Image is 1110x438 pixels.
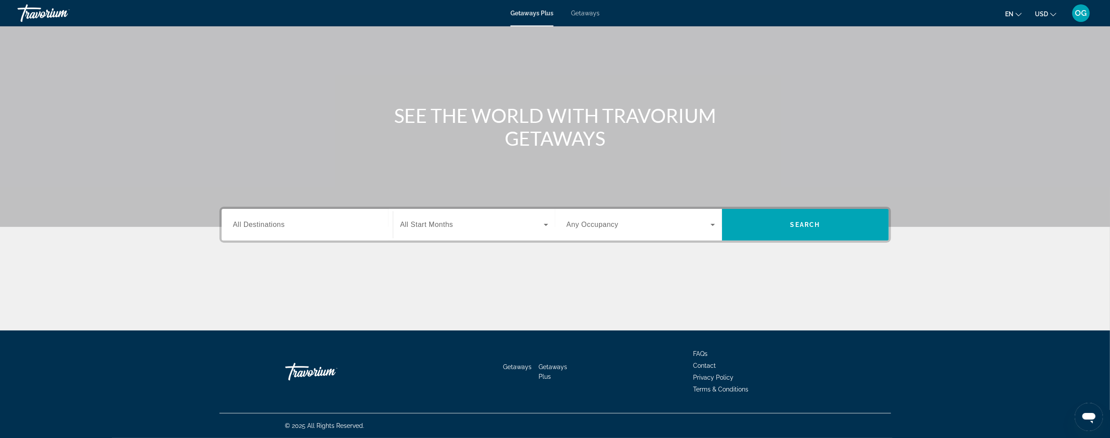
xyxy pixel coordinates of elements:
a: Go Home [285,359,373,385]
button: Search [722,209,889,241]
span: Search [790,221,820,228]
a: Travorium [18,2,105,25]
a: Getaways [571,10,600,17]
span: OG [1075,9,1087,18]
h1: SEE THE WORLD WITH TRAVORIUM GETAWAYS [391,104,720,150]
iframe: Button to launch messaging window [1075,403,1103,431]
a: Getaways [503,363,532,370]
div: Search widget [222,209,889,241]
a: Terms & Conditions [693,386,749,393]
span: All Start Months [400,221,453,228]
input: Select destination [233,220,381,230]
button: User Menu [1070,4,1092,22]
span: Any Occupancy [567,221,619,228]
span: en [1005,11,1013,18]
a: Privacy Policy [693,374,734,381]
span: USD [1035,11,1048,18]
a: FAQs [693,350,708,357]
a: Getaways Plus [539,363,567,380]
span: All Destinations [233,221,285,228]
a: Contact [693,362,716,369]
a: Getaways Plus [510,10,553,17]
button: Change language [1005,7,1022,20]
span: © 2025 All Rights Reserved. [285,422,365,429]
button: Change currency [1035,7,1056,20]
